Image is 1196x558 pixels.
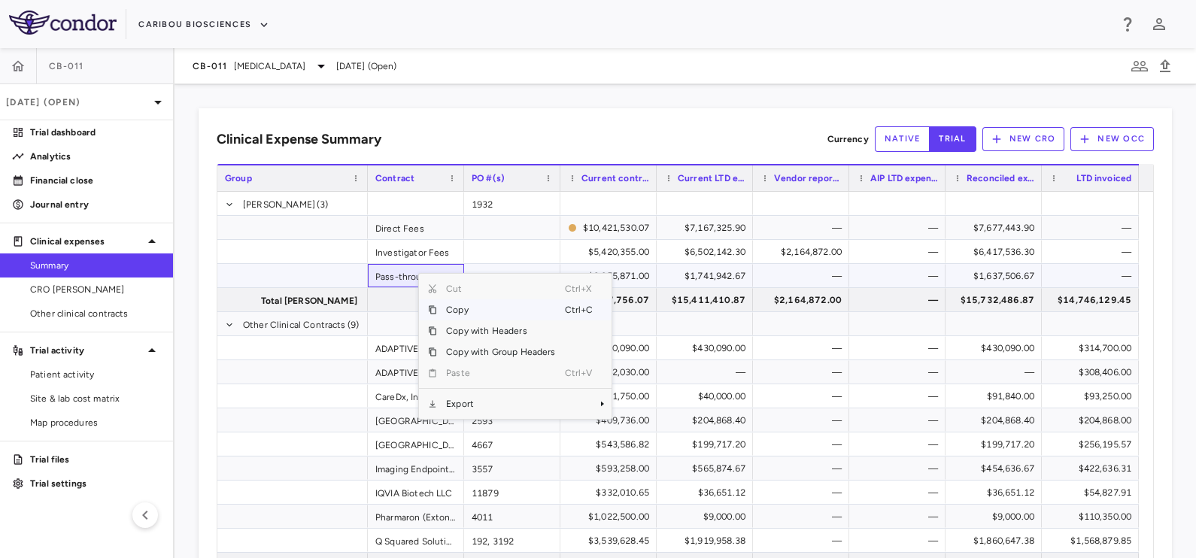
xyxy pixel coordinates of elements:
span: Ctrl+C [565,299,598,320]
div: $1,919,958.38 [670,529,745,553]
div: $93,250.00 [1055,384,1131,408]
div: $110,350.00 [1055,505,1131,529]
div: $15,411,410.87 [670,288,745,312]
div: $3,539,628.45 [574,529,649,553]
div: $14,746,129.45 [1055,288,1131,312]
div: CareDx, Inc. [368,384,464,408]
span: Current LTD expensed [678,173,745,183]
div: — [863,360,938,384]
span: Other Clinical Contracts [243,313,346,337]
span: [MEDICAL_DATA] [234,59,306,73]
span: Other clinical contracts [30,307,161,320]
span: Copy [437,299,564,320]
div: Pass-throughs [368,264,464,287]
div: $1,741,942.67 [670,264,745,288]
div: $91,840.00 [959,384,1034,408]
span: Export [437,393,564,414]
div: $15,732,486.87 [959,288,1034,312]
div: $10,421,530.07 [583,216,649,240]
div: $565,874.67 [670,456,745,481]
span: Map procedures [30,416,161,429]
div: $6,502,142.30 [670,240,745,264]
div: — [766,456,842,481]
div: Direct Fees [368,216,464,239]
span: Cut [437,278,564,299]
div: $314,700.00 [1055,336,1131,360]
span: CB-011 [49,60,84,72]
div: $430,090.00 [670,336,745,360]
div: — [863,216,938,240]
span: Ctrl+V [565,362,598,384]
div: $9,000.00 [670,505,745,529]
span: Site & lab cost matrix [30,392,161,405]
p: Trial files [30,453,161,466]
div: — [863,264,938,288]
h6: Clinical Expense Summary [217,129,381,150]
div: $54,827.91 [1055,481,1131,505]
div: — [863,432,938,456]
span: Copy with Headers [437,320,564,341]
div: — [670,360,745,384]
img: logo-full-SnFGN8VE.png [9,11,117,35]
div: $204,868.40 [670,408,745,432]
div: $199,717.20 [959,432,1034,456]
div: $2,164,872.00 [766,240,842,264]
div: $7,677,443.90 [959,216,1034,240]
span: Copy with Group Headers [437,341,564,362]
p: Journal entry [30,198,161,211]
div: $40,000.00 [670,384,745,408]
span: AIP LTD expensed [870,173,938,183]
p: Currency [827,132,869,146]
div: — [1055,216,1131,240]
p: Clinical expenses [30,235,143,248]
div: $332,010.65 [574,481,649,505]
div: $430,090.00 [959,336,1034,360]
div: $1,860,647.38 [959,529,1034,553]
div: $9,000.00 [959,505,1034,529]
span: The contract record and uploaded budget values do not match. Please review the contract record an... [568,217,649,238]
span: (3) [317,193,328,217]
span: (9) [348,313,359,337]
div: 11879 [464,481,560,504]
div: — [1055,264,1131,288]
div: $36,651.12 [670,481,745,505]
div: [GEOGRAPHIC_DATA] at [GEOGRAPHIC_DATA] [368,408,464,432]
span: Total [PERSON_NAME] [261,289,357,313]
div: $6,417,536.30 [959,240,1034,264]
div: — [766,360,842,384]
div: $1,637,506.67 [959,264,1034,288]
button: Caribou Biosciences [138,13,269,37]
span: Summary [30,259,161,272]
div: $204,868.00 [1055,408,1131,432]
div: — [863,481,938,505]
button: New OCC [1070,127,1154,151]
span: Reconciled expense [967,173,1034,183]
div: — [863,456,938,481]
div: Q Squared Solutions [368,529,464,552]
span: Paste [437,362,564,384]
div: $409,736.00 [574,408,649,432]
div: $308,406.00 [1055,360,1131,384]
span: Current contract value [581,173,649,183]
span: CRO [PERSON_NAME] [30,283,161,296]
div: — [1055,240,1131,264]
div: ADAPTIVE BIOTECHNOLOGIES CORPORATION [368,336,464,359]
span: Ctrl+X [565,278,598,299]
div: $543,586.82 [574,432,649,456]
div: $256,195.57 [1055,432,1131,456]
div: Pharmaron (Exton) Lab Services LLC [368,505,464,528]
div: $1,022,500.00 [574,505,649,529]
div: — [863,240,938,264]
div: — [766,481,842,505]
button: New CRO [982,127,1065,151]
div: $454,636.67 [959,456,1034,481]
div: — [863,336,938,360]
div: IQVIA Biotech LLC [368,481,464,504]
div: $593,258.00 [574,456,649,481]
div: $2,164,872.00 [766,288,842,312]
p: [DATE] (Open) [6,96,149,109]
div: $199,717.20 [670,432,745,456]
span: [PERSON_NAME] [243,193,315,217]
span: Group [225,173,252,183]
div: 4011 [464,505,560,528]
